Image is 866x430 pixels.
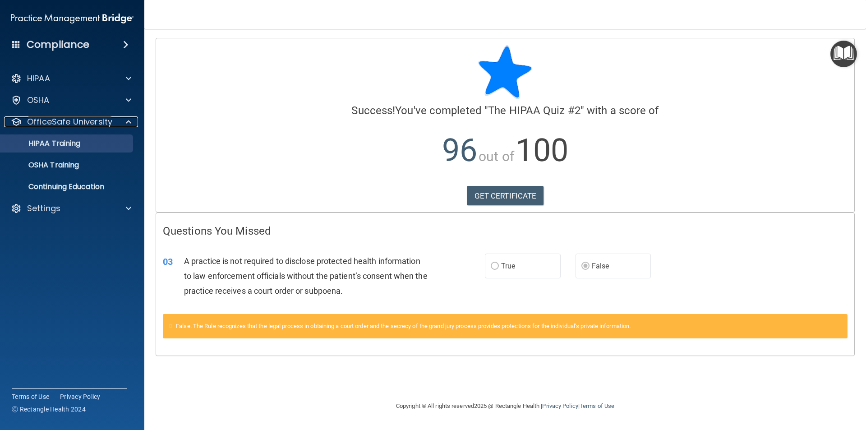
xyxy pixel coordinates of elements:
[581,263,590,270] input: False
[27,95,50,106] p: OSHA
[163,225,848,237] h4: Questions You Missed
[516,132,568,169] span: 100
[442,132,477,169] span: 96
[488,104,580,117] span: The HIPAA Quiz #2
[491,263,499,270] input: True
[27,73,50,84] p: HIPAA
[341,392,670,421] div: Copyright © All rights reserved 2025 @ Rectangle Health | |
[27,38,89,51] h4: Compliance
[542,402,578,409] a: Privacy Policy
[580,402,614,409] a: Terms of Use
[11,9,134,28] img: PMB logo
[11,95,131,106] a: OSHA
[351,104,395,117] span: Success!
[163,105,848,116] h4: You've completed " " with a score of
[11,203,131,214] a: Settings
[27,203,60,214] p: Settings
[478,45,532,99] img: blue-star-rounded.9d042014.png
[163,256,173,267] span: 03
[821,368,855,402] iframe: Drift Widget Chat Controller
[6,139,80,148] p: HIPAA Training
[830,41,857,67] button: Open Resource Center
[501,262,515,270] span: True
[6,182,129,191] p: Continuing Education
[60,392,101,401] a: Privacy Policy
[11,73,131,84] a: HIPAA
[27,116,112,127] p: OfficeSafe University
[184,256,428,296] span: A practice is not required to disclose protected health information to law enforcement officials ...
[12,405,86,414] span: Ⓒ Rectangle Health 2024
[6,161,79,170] p: OSHA Training
[479,148,514,164] span: out of
[11,116,131,127] a: OfficeSafe University
[176,323,631,329] span: False. The Rule recognizes that the legal process in obtaining a court order and the secrecy of t...
[592,262,609,270] span: False
[467,186,544,206] a: GET CERTIFICATE
[12,392,49,401] a: Terms of Use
